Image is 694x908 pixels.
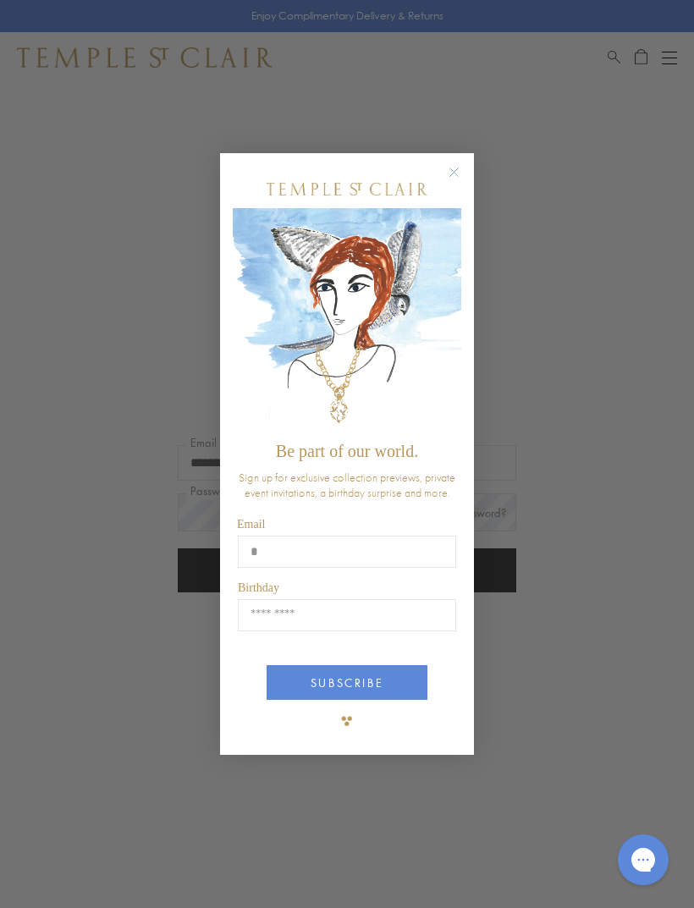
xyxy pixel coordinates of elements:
[233,208,461,434] img: c4a9eb12-d91a-4d4a-8ee0-386386f4f338.jpeg
[330,704,364,738] img: TSC
[238,536,456,568] input: Email
[452,170,473,191] button: Close dialog
[238,581,279,594] span: Birthday
[237,518,265,531] span: Email
[267,183,427,195] img: Temple St. Clair
[239,470,455,500] span: Sign up for exclusive collection previews, private event invitations, a birthday surprise and more.
[276,442,418,460] span: Be part of our world.
[609,828,677,891] iframe: Gorgias live chat messenger
[267,665,427,700] button: SUBSCRIBE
